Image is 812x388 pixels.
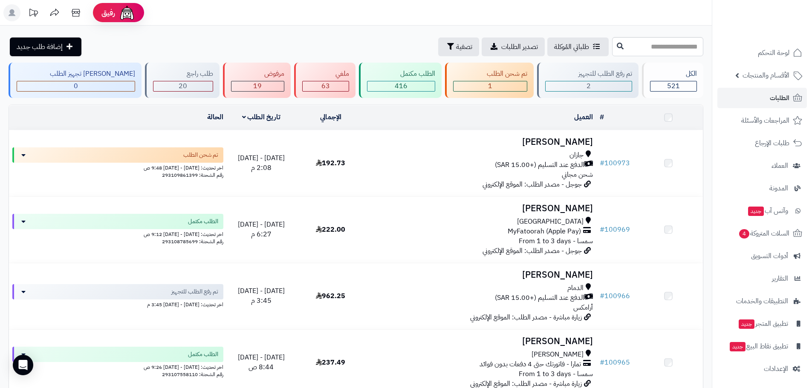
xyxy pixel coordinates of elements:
[367,69,435,79] div: الطلب مكتمل
[17,81,135,91] div: 0
[12,362,223,371] div: اخر تحديث: [DATE] - [DATE] 9:26 ص
[717,336,807,356] a: تطبيق نقاط البيعجديد
[369,270,593,280] h3: [PERSON_NAME]
[231,69,284,79] div: مرفوض
[482,37,545,56] a: تصدير الطلبات
[316,158,345,168] span: 192.73
[600,224,604,235] span: #
[770,92,789,104] span: الطلبات
[519,236,593,246] span: سمسا - From 1 to 3 days
[443,63,535,98] a: تم شحن الطلب 1
[321,81,330,91] span: 63
[74,81,78,91] span: 0
[7,63,143,98] a: [PERSON_NAME] تجهيز الطلب 0
[748,207,764,216] span: جديد
[730,342,746,351] span: جديد
[562,170,593,180] span: شحن مجاني
[238,153,285,173] span: [DATE] - [DATE] 2:08 م
[12,299,223,308] div: اخر تحديث: [DATE] - [DATE] 3:45 م
[535,63,640,98] a: تم رفع الطلب للتجهيز 2
[171,287,218,296] span: تم رفع الطلب للتجهيز
[738,318,788,330] span: تطبيق المتجر
[755,137,789,149] span: طلبات الإرجاع
[751,250,788,262] span: أدوات التسويق
[231,81,284,91] div: 19
[495,293,584,303] span: الدفع عند التسليم (+15.00 SAR)
[17,69,135,79] div: [PERSON_NAME] تجهيز الطلب
[13,355,33,375] div: Open Intercom Messenger
[772,273,788,285] span: التقارير
[600,357,604,368] span: #
[153,69,213,79] div: طلب راجع
[153,81,212,91] div: 20
[739,229,750,239] span: 4
[667,81,680,91] span: 521
[369,137,593,147] h3: [PERSON_NAME]
[369,336,593,346] h3: [PERSON_NAME]
[292,63,357,98] a: ملغي 63
[495,160,584,170] span: الدفع عند التسليم (+15.00 SAR)
[12,163,223,172] div: اخر تحديث: [DATE] - [DATE] 9:48 ص
[316,357,345,368] span: 237.49
[188,350,218,359] span: الطلب مكتمل
[162,171,223,179] span: رقم الشحنة: 293109861399
[717,43,807,63] a: لوحة التحكم
[546,81,632,91] div: 2
[600,112,604,122] a: #
[23,4,44,23] a: تحديثات المنصة
[17,42,63,52] span: إضافة طلب جديد
[183,151,218,159] span: تم شحن الطلب
[532,350,584,359] span: [PERSON_NAME]
[101,8,115,18] span: رفيق
[717,155,807,176] a: العملاء
[600,357,630,368] a: #100965
[729,340,788,352] span: تطبيق نقاط البيع
[303,81,349,91] div: 63
[369,204,593,213] h3: [PERSON_NAME]
[483,179,582,190] span: جوجل - مصدر الطلب: الموقع الإلكتروني
[12,229,223,238] div: اخر تحديث: [DATE] - [DATE] 9:12 ص
[438,37,479,56] button: تصفية
[188,217,218,226] span: الطلب مكتمل
[587,81,591,91] span: 2
[640,63,705,98] a: الكل521
[357,63,443,98] a: الطلب مكتمل 416
[253,81,262,91] span: 19
[569,150,584,160] span: جازان
[483,246,582,256] span: جوجل - مصدر الطلب: الموقع الإلكتروني
[143,63,221,98] a: طلب راجع 20
[238,219,285,239] span: [DATE] - [DATE] 6:27 م
[238,286,285,306] span: [DATE] - [DATE] 3:45 م
[302,69,349,79] div: ملغي
[242,112,281,122] a: تاريخ الطلب
[207,112,223,122] a: الحالة
[717,201,807,221] a: وآتس آبجديد
[316,291,345,301] span: 962.25
[10,37,81,56] a: إضافة طلب جديد
[316,224,345,235] span: 222.00
[508,227,581,236] span: MyFatoorah (Apple Pay)
[453,69,527,79] div: تم شحن الطلب
[545,69,632,79] div: تم رفع الطلب للتجهيز
[717,178,807,198] a: المدونة
[600,158,630,168] a: #100973
[650,69,697,79] div: الكل
[764,363,788,375] span: الإعدادات
[754,9,804,27] img: logo-2.png
[162,238,223,245] span: رقم الشحنة: 293108785699
[717,246,807,266] a: أدوات التسويق
[554,42,589,52] span: طلباتي المُوكلة
[470,312,582,322] span: زيارة مباشرة - مصدر الطلب: الموقع الإلكتروني
[600,291,630,301] a: #100966
[547,37,609,56] a: طلباتي المُوكلة
[738,227,789,239] span: السلات المتروكة
[573,302,593,313] span: أرامكس
[320,112,341,122] a: الإجمالي
[717,110,807,131] a: المراجعات والأسئلة
[717,291,807,311] a: التطبيقات والخدمات
[501,42,538,52] span: تصدير الطلبات
[717,359,807,379] a: الإعدادات
[741,115,789,126] span: المراجعات والأسئلة
[395,81,407,91] span: 416
[717,268,807,289] a: التقارير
